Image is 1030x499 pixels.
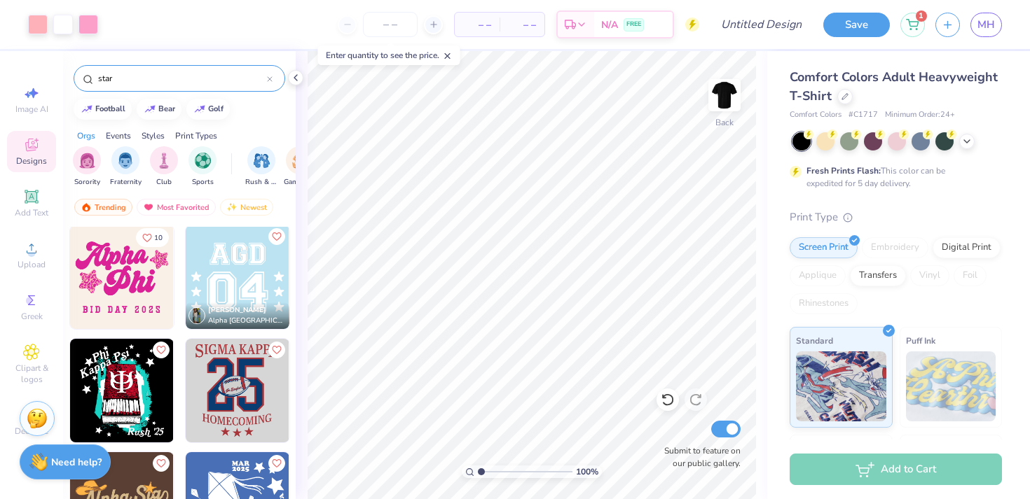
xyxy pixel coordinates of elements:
[77,129,95,142] div: Orgs
[916,10,927,22] span: 1
[508,17,536,32] span: – –
[18,259,46,270] span: Upload
[16,155,47,167] span: Designs
[95,105,125,113] div: football
[110,146,142,188] button: filter button
[318,45,460,65] div: Enter quantity to see the price.
[188,146,217,188] div: filter for Sports
[154,234,163,241] span: 10
[954,265,987,286] div: Foil
[110,177,142,188] span: Fraternity
[284,177,316,188] span: Game Day
[268,455,285,472] button: Like
[849,109,878,121] span: # C1717
[289,339,392,442] img: be1e9415-aefa-41f9-9c2c-84a119927bd6
[268,342,285,358] button: Like
[15,104,48,115] span: Image AI
[97,71,267,85] input: Try "Alpha"
[173,339,277,442] img: 1ca0d156-adc1-40b1-ae51-5140871f0b23
[284,146,316,188] div: filter for Game Day
[806,164,979,190] div: This color can be expedited for 5 day delivery.
[106,129,131,142] div: Events
[150,146,178,188] button: filter button
[363,12,418,37] input: – –
[137,199,216,216] div: Most Favorited
[292,153,308,169] img: Game Day Image
[657,444,741,470] label: Submit to feature on our public gallery.
[715,116,734,129] div: Back
[626,20,641,29] span: FREE
[173,225,277,329] img: ef5a9d13-1a9b-426c-a2c2-c3ff9dc4dbd4
[710,81,739,109] img: Back
[194,105,205,113] img: trend_line.gif
[7,363,56,385] span: Clipart & logos
[906,333,935,348] span: Puff Ink
[136,228,169,247] button: Like
[153,342,170,358] button: Like
[158,105,175,113] div: bear
[823,13,890,37] button: Save
[143,202,154,212] img: most_fav.gif
[601,17,618,32] span: N/A
[188,146,217,188] button: filter button
[150,146,178,188] div: filter for Club
[81,105,92,113] img: trend_line.gif
[268,228,285,245] button: Like
[220,199,273,216] div: Newest
[21,311,43,322] span: Greek
[156,153,172,169] img: Club Image
[73,146,101,188] button: filter button
[254,153,270,169] img: Rush & Bid Image
[245,146,277,188] div: filter for Rush & Bid
[289,225,392,329] img: a429f427-b142-4dbd-80c1-5a8b8d86e6c2
[862,237,928,258] div: Embroidery
[284,146,316,188] button: filter button
[74,177,100,188] span: Sorority
[463,17,491,32] span: – –
[245,146,277,188] button: filter button
[15,426,48,437] span: Decorate
[970,13,1002,37] a: MH
[208,105,224,113] div: golf
[208,305,266,315] span: [PERSON_NAME]
[850,265,906,286] div: Transfers
[175,129,217,142] div: Print Types
[144,105,156,113] img: trend_line.gif
[790,265,846,286] div: Applique
[142,129,165,142] div: Styles
[81,202,92,212] img: trending.gif
[910,265,949,286] div: Vinyl
[576,465,598,478] span: 100 %
[796,351,886,421] img: Standard
[806,165,881,176] strong: Fresh Prints Flash:
[186,339,289,442] img: a0f2caf4-fd62-40b7-85f2-fca08458435e
[977,17,995,33] span: MH
[790,209,1002,225] div: Print Type
[796,333,833,348] span: Standard
[226,202,238,212] img: Newest.gif
[74,99,132,120] button: football
[906,351,996,421] img: Puff Ink
[137,99,181,120] button: bear
[110,146,142,188] div: filter for Fraternity
[790,69,998,104] span: Comfort Colors Adult Heavyweight T-Shirt
[73,146,101,188] div: filter for Sorority
[186,99,230,120] button: golf
[933,237,1001,258] div: Digital Print
[70,339,174,442] img: 38cc644c-8d2f-4135-9e77-c8fa9ce2c5ea
[790,237,858,258] div: Screen Print
[188,307,205,324] img: Avatar
[118,153,133,169] img: Fraternity Image
[710,10,813,38] input: Untitled Design
[790,109,842,121] span: Comfort Colors
[192,177,214,188] span: Sports
[790,293,858,314] div: Rhinestones
[245,177,277,188] span: Rush & Bid
[153,455,170,472] button: Like
[186,225,289,329] img: 6cd489af-9bea-468b-b2c7-22a6a2a8ac67
[51,456,102,469] strong: Need help?
[79,153,95,169] img: Sorority Image
[885,109,955,121] span: Minimum Order: 24 +
[208,316,284,326] span: Alpha [GEOGRAPHIC_DATA], [US_STATE][GEOGRAPHIC_DATA]
[195,153,211,169] img: Sports Image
